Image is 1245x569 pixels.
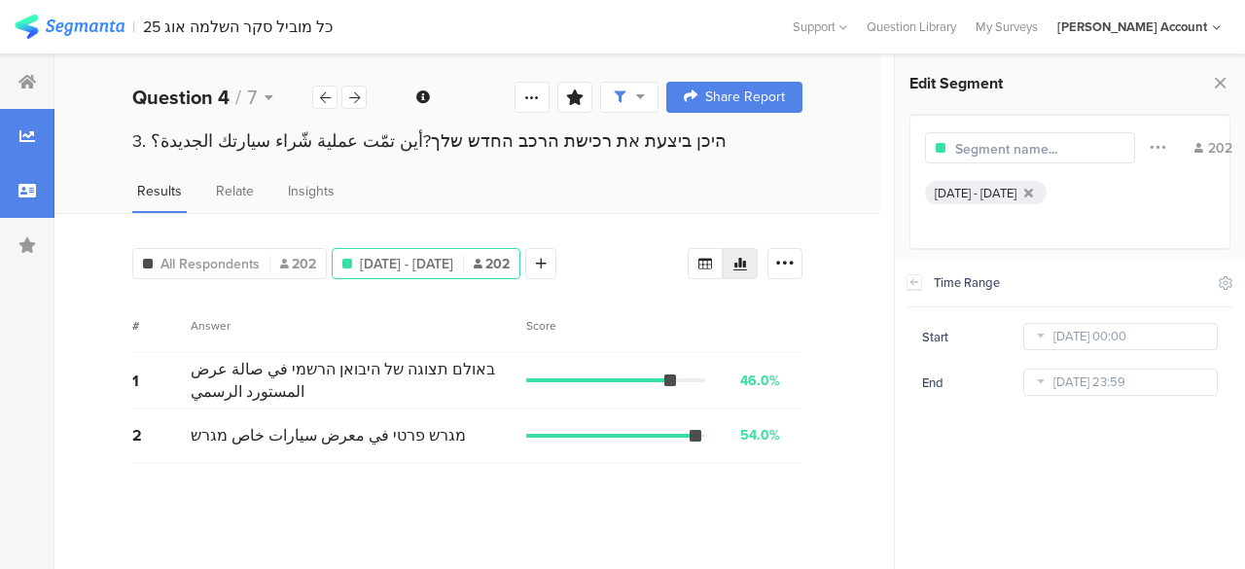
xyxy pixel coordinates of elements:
[922,373,953,392] span: End
[132,128,802,154] div: 3. היכן ביצעת את רכישת הרכב החדש שלך?أين تمّت عملية شّراء سيارتك الجديدة؟
[793,12,847,42] div: Support
[132,83,230,112] b: Question 4
[526,317,567,335] div: Score
[360,254,453,274] span: [DATE] - [DATE]
[235,83,241,112] span: /
[143,18,333,36] div: כל מוביל סקר השלמה אוג 25
[935,184,1016,202] div: [DATE] - [DATE]
[934,273,1206,292] div: Time Range
[216,181,254,201] span: Relate
[247,83,257,112] span: 7
[740,371,780,391] div: 46.0%
[132,370,191,392] div: 1
[191,317,231,335] div: Answer
[280,254,316,274] span: 202
[132,317,191,335] div: #
[922,328,958,346] span: Start
[191,358,516,403] span: באולם תצוגה של היבואן הרשמי في صالة عرض المستورد الرسمي
[160,254,260,274] span: All Respondents
[857,18,966,36] a: Question Library
[15,15,124,39] img: segmanta logo
[288,181,335,201] span: Insights
[955,139,1124,160] input: Segment name...
[1057,18,1207,36] div: [PERSON_NAME] Account
[909,72,1003,94] span: Edit Segment
[966,18,1048,36] a: My Surveys
[1023,369,1218,396] input: Select date
[740,425,780,445] div: 54.0%
[1194,138,1232,159] div: 202
[1023,323,1218,350] input: Select date
[132,424,191,446] div: 2
[191,424,466,446] span: מגרש פרטי في معرض سيارات خاص מגרש
[132,16,135,38] div: |
[705,90,785,104] span: Share Report
[474,254,510,274] span: 202
[137,181,182,201] span: Results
